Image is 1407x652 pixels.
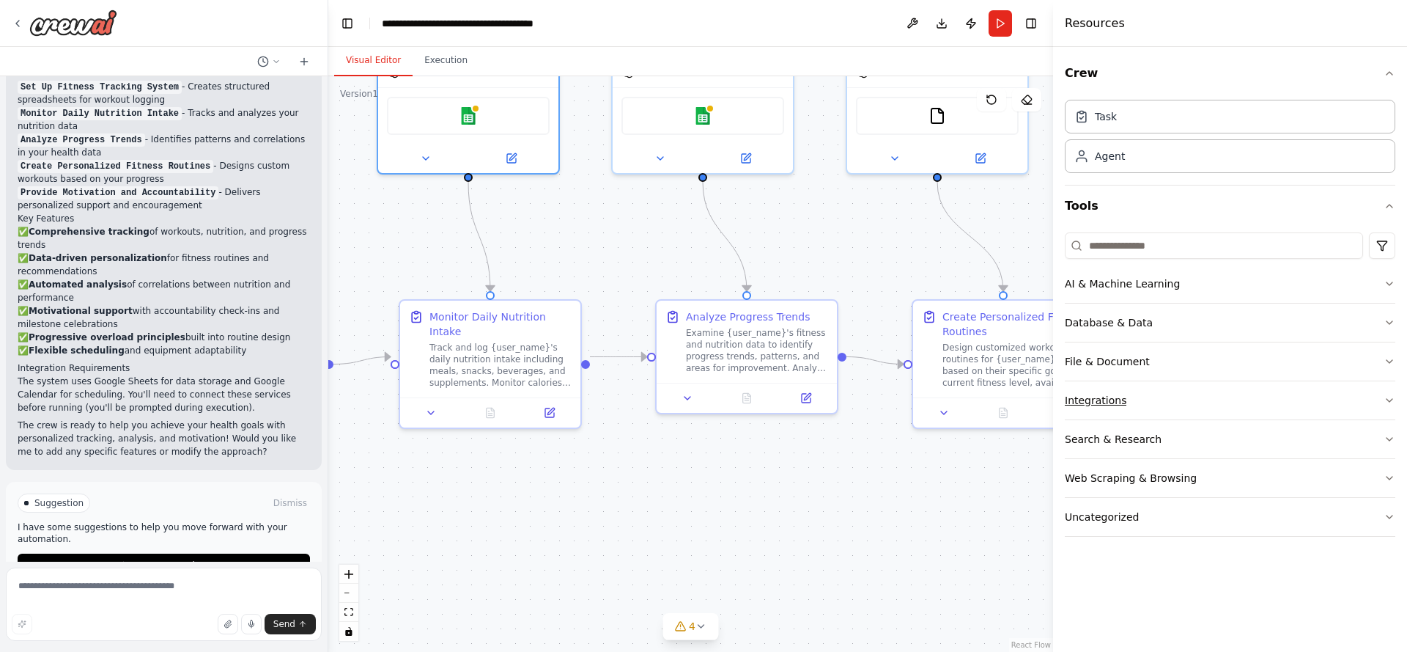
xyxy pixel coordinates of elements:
div: Web Scraping & Browsing [1065,471,1197,486]
button: Visual Editor [334,45,413,76]
g: Edge from 2bd9e561-ed81-4288-8c94-ba9caa06c737 to 9ba10907-6ea4-4da9-a8f0-4b6b85474c23 [930,182,1011,291]
div: Analyze Progress TrendsExamine {user_name}'s fitness and nutrition data to identify progress tren... [655,299,838,414]
button: fit view [339,603,358,622]
div: gpt-4o-miniGoogle sheets [377,6,560,175]
div: React Flow controls [339,565,358,641]
button: zoom in [339,565,358,584]
code: Set Up Fitness Tracking System [18,81,182,94]
button: Hide right sidebar [1021,13,1041,34]
p: ✅ of workouts, nutrition, and progress trends ✅ for fitness routines and recommendations ✅ of cor... [18,225,310,357]
button: Run Automation [18,554,310,577]
div: Agent [1095,149,1125,164]
strong: Automated analysis [29,279,127,290]
div: gpt-4o-miniGoogle sheets [611,6,794,175]
button: Execution [413,45,479,76]
button: Click to speak your automation idea [241,614,262,634]
g: Edge from 73732bce-64d7-4d04-9d59-0975d123881b to 9ba10907-6ea4-4da9-a8f0-4b6b85474c23 [846,350,904,372]
button: File & Document [1065,343,1395,381]
button: AI & Machine Learning [1065,265,1395,303]
g: Edge from 02972c38-792e-4106-94ff-2df417f53d1e to cea8a49b-df78-49ab-aa1a-e95495ccbd3e [333,350,391,372]
code: Provide Motivation and Accountability [18,186,218,199]
div: Version 1 [340,88,378,100]
button: Database & Data [1065,304,1395,342]
p: The crew is ready to help you achieve your health goals with personalized tracking, analysis, and... [18,419,310,458]
button: Web Scraping & Browsing [1065,459,1395,497]
strong: Data-driven personalization [29,253,167,263]
div: Task [1095,109,1117,124]
div: Track and log {user_name}'s daily nutrition intake including meals, snacks, beverages, and supple... [429,342,572,389]
button: Open in side panel [524,404,575,422]
div: Monitor Daily Nutrition Intake [429,309,572,339]
div: File & Document [1065,354,1150,369]
button: Open in side panel [470,150,553,167]
button: Uncategorized [1065,498,1395,536]
div: AI & Machine Learning [1065,276,1180,291]
nav: breadcrumb [382,16,547,31]
strong: Progressive overload principles [29,332,185,343]
button: Search & Research [1065,420,1395,458]
span: Suggestion [34,497,84,509]
a: React Flow attribution [1011,641,1051,649]
button: Switch to previous chat [251,53,287,70]
div: Database & Data [1065,315,1153,330]
button: No output available [716,389,778,407]
div: Search & Research [1065,432,1162,447]
strong: Flexible scheduling [29,345,125,356]
button: toggle interactivity [339,622,358,641]
button: Tools [1065,186,1395,227]
div: Design customized workout routines for {user_name} based on their specific goals, current fitness... [942,342,1085,389]
h4: Resources [1065,15,1125,32]
button: Improve this prompt [12,614,32,634]
button: Hide left sidebar [337,13,358,34]
li: - Delivers personalized support and encouragement [18,186,310,212]
button: No output available [459,404,522,422]
li: - Tracks and analyzes your nutrition data [18,106,310,133]
strong: Motivational support [29,306,133,316]
code: Create Personalized Fitness Routines [18,160,213,173]
div: Monitor Daily Nutrition IntakeTrack and log {user_name}'s daily nutrition intake including meals,... [399,299,582,429]
li: - Identifies patterns and correlations in your health data [18,133,310,159]
g: Edge from e39f66d9-321d-485b-be8e-dc08af56b2e0 to 73732bce-64d7-4d04-9d59-0975d123881b [695,182,754,291]
div: Integrations [1065,393,1126,408]
p: The system uses Google Sheets for data storage and Google Calendar for scheduling. You'll need to... [18,375,310,414]
button: Open in side panel [704,150,787,167]
img: FileReadTool [928,107,946,125]
button: Open in side panel [1037,404,1087,422]
button: No output available [972,404,1035,422]
button: 4 [662,613,719,640]
button: Integrations [1065,381,1395,420]
button: Send [265,614,316,634]
div: Uncategorized [1065,510,1139,524]
li: - Creates structured spreadsheets for workout logging [18,80,310,106]
h2: Integration Requirements [18,362,310,375]
p: I have some suggestions to help you move forward with your automation. [18,521,310,545]
div: Crew [1065,94,1395,185]
img: Logo [29,10,117,36]
div: gpt-4o-miniFileReadTool [846,6,1029,175]
g: Edge from 9462f244-fba0-4896-b243-0c34d06ecb0c to cea8a49b-df78-49ab-aa1a-e95495ccbd3e [461,182,498,291]
button: Crew [1065,53,1395,94]
button: Start a new chat [292,53,316,70]
h2: Key Features [18,212,310,225]
span: 4 [689,619,695,634]
div: Examine {user_name}'s fitness and nutrition data to identify progress trends, patterns, and areas... [686,327,828,374]
strong: Comprehensive tracking [29,227,149,237]
div: Tools [1065,227,1395,549]
span: Send [273,618,295,630]
button: Dismiss [270,496,310,510]
div: Analyze Progress Trends [686,309,810,324]
button: Upload files [218,614,238,634]
img: Google sheets [459,107,477,125]
div: Create Personalized Fitness RoutinesDesign customized workout routines for {user_name} based on t... [912,299,1095,429]
button: Open in side panel [780,389,831,407]
span: Run Automation [135,560,206,571]
g: Edge from cea8a49b-df78-49ab-aa1a-e95495ccbd3e to 73732bce-64d7-4d04-9d59-0975d123881b [590,350,647,365]
code: Monitor Daily Nutrition Intake [18,107,182,120]
img: Google sheets [694,107,712,125]
button: Open in side panel [939,150,1022,167]
button: zoom out [339,584,358,603]
li: - Designs custom workouts based on your progress [18,159,310,186]
div: Create Personalized Fitness Routines [942,309,1085,339]
code: Analyze Progress Trends [18,133,145,147]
